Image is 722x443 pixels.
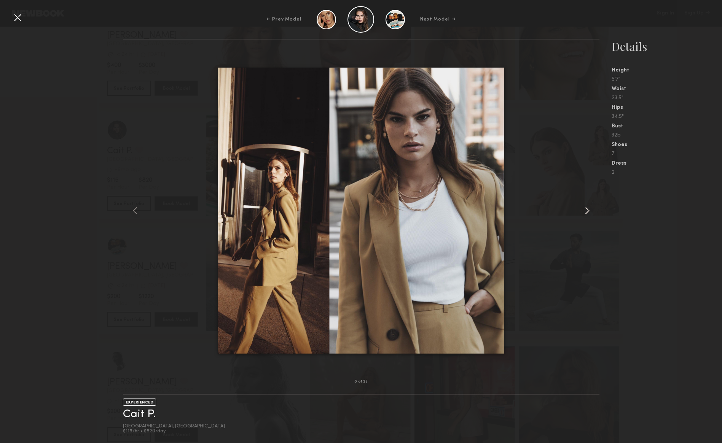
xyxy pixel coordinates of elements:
[612,114,722,119] div: 34.5"
[612,77,722,82] div: 5'7"
[612,95,722,101] div: 23.5"
[612,68,722,73] div: Height
[612,133,722,138] div: 32b
[123,429,225,434] div: $115/hr • $820/day
[612,105,722,110] div: Hips
[123,424,225,429] div: [GEOGRAPHIC_DATA], [GEOGRAPHIC_DATA]
[123,399,156,406] div: EXPERIENCED
[612,86,722,92] div: Waist
[612,39,722,54] div: Details
[266,16,301,23] div: ← Prev Model
[612,170,722,175] div: 2
[420,16,456,23] div: Next Model →
[612,124,722,129] div: Bust
[354,380,368,384] div: 6 of 23
[612,151,722,157] div: 7
[123,408,156,420] a: Cait P.
[612,142,722,148] div: Shoes
[612,161,722,166] div: Dress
